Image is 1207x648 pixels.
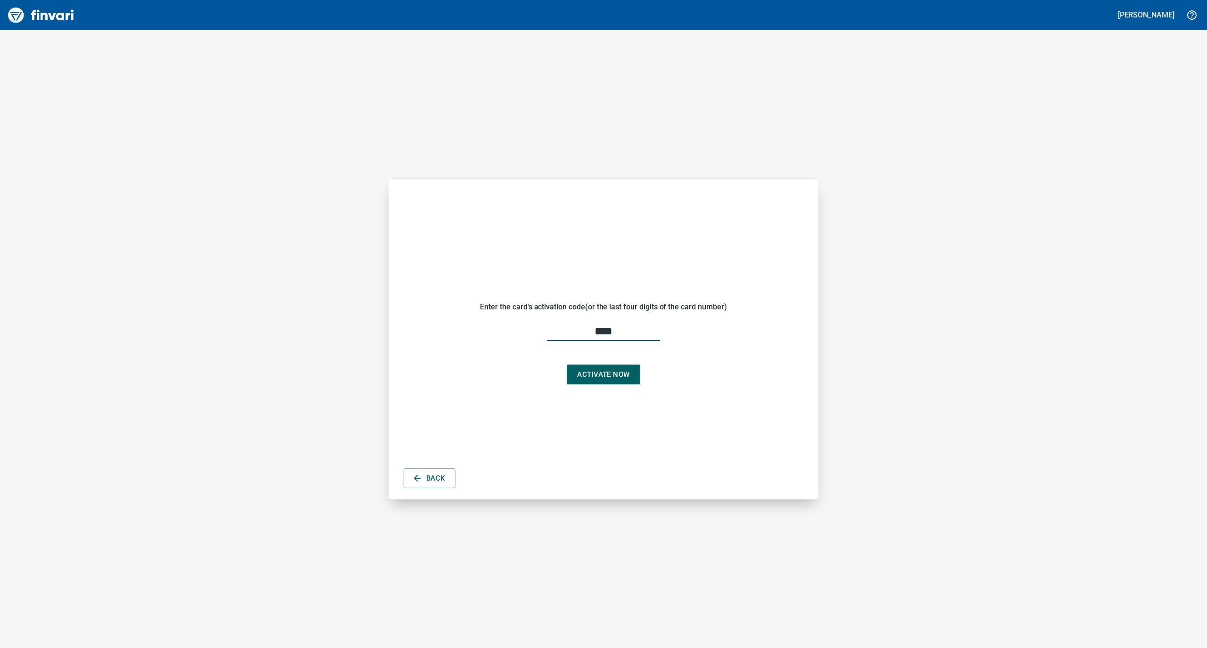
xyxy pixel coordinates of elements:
button: Activate Now [567,365,640,384]
button: [PERSON_NAME] [1116,8,1177,22]
span: Activate Now [577,368,629,381]
h5: [PERSON_NAME] [1118,10,1174,20]
button: Back [404,468,455,488]
img: Finvari [6,4,76,26]
span: Back [414,472,445,484]
h5: Enter the card's activation code (or the last four digits of the card number) [480,302,727,312]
